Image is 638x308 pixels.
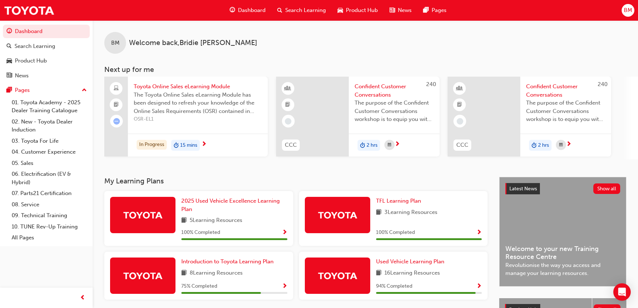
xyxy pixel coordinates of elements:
[93,65,638,74] h3: Next up for me
[277,6,282,15] span: search-icon
[181,198,280,212] span: 2025 Used Vehicle Excellence Learning Plan
[9,199,90,210] a: 08. Service
[622,4,634,17] button: BM
[230,6,235,15] span: guage-icon
[505,183,620,195] a: Latest NewsShow all
[613,283,631,301] div: Open Intercom Messenger
[624,6,632,15] span: BM
[384,3,417,18] a: news-iconNews
[3,54,90,68] a: Product Hub
[129,39,257,47] span: Welcome back , Bridie [PERSON_NAME]
[282,230,287,236] span: Show Progress
[423,6,429,15] span: pages-icon
[532,141,537,150] span: duration-icon
[389,6,395,15] span: news-icon
[318,269,358,282] img: Trak
[285,141,297,149] span: CCC
[134,91,262,115] span: The Toyota Online Sales eLearning Module has been designed to refresh your knowledge of the Onlin...
[3,84,90,97] button: Pages
[104,177,488,185] h3: My Learning Plans
[224,3,271,18] a: guage-iconDashboard
[7,58,12,64] span: car-icon
[593,183,621,194] button: Show all
[505,261,620,277] span: Revolutionise the way you access and manage your learning resources.
[376,208,381,217] span: book-icon
[526,99,605,123] span: The purpose of the Confident Customer Conversations workshop is to equip you with tools to commun...
[395,141,400,148] span: next-icon
[376,269,381,278] span: book-icon
[285,84,290,93] span: learningResourceType_INSTRUCTOR_LED-icon
[271,3,332,18] a: search-iconSearch Learning
[499,177,626,287] a: Latest NewsShow allWelcome to your new Training Resource CentreRevolutionise the way you access a...
[9,116,90,135] a: 02. New - Toyota Dealer Induction
[376,228,415,237] span: 100 % Completed
[432,6,447,15] span: Pages
[276,77,440,157] a: 240CCCConfident Customer ConversationsThe purpose of the Confident Customer Conversations worksho...
[104,77,268,157] a: Toyota Online Sales eLearning ModuleThe Toyota Online Sales eLearning Module has been designed to...
[476,230,482,236] span: Show Progress
[4,2,54,19] img: Trak
[134,82,262,91] span: Toyota Online Sales eLearning Module
[285,118,291,125] span: learningRecordVerb_NONE-icon
[355,99,434,123] span: The purpose of the Confident Customer Conversations workshop is to equip you with tools to commun...
[114,84,119,93] span: laptop-icon
[15,42,55,50] div: Search Learning
[15,72,29,80] div: News
[201,141,207,148] span: next-icon
[384,208,437,217] span: 3 Learning Resources
[181,228,220,237] span: 100 % Completed
[3,23,90,84] button: DashboardSearch LearningProduct HubNews
[238,6,266,15] span: Dashboard
[137,140,167,150] div: In Progress
[15,57,47,65] div: Product Hub
[15,86,30,94] div: Pages
[384,269,440,278] span: 16 Learning Resources
[181,258,276,266] a: Introduction to Toyota Learning Plan
[282,283,287,290] span: Show Progress
[123,269,163,282] img: Trak
[376,258,447,266] a: Used Vehicle Learning Plan
[9,221,90,232] a: 10. TUNE Rev-Up Training
[476,228,482,237] button: Show Progress
[509,186,537,192] span: Latest News
[80,293,85,303] span: prev-icon
[332,3,384,18] a: car-iconProduct Hub
[181,216,187,225] span: book-icon
[360,141,365,150] span: duration-icon
[9,169,90,188] a: 06. Electrification (EV & Hybrid)
[9,188,90,199] a: 07. Parts21 Certification
[111,39,120,47] span: BM
[355,82,434,99] span: Confident Customer Conversations
[3,40,90,53] a: Search Learning
[114,100,119,110] span: booktick-icon
[9,135,90,147] a: 03. Toyota For Life
[9,158,90,169] a: 05. Sales
[426,81,436,88] span: 240
[476,283,482,290] span: Show Progress
[505,245,620,261] span: Welcome to your new Training Resource Centre
[174,141,179,150] span: duration-icon
[457,100,462,110] span: booktick-icon
[457,84,462,93] span: learningResourceType_INSTRUCTOR_LED-icon
[123,208,163,221] img: Trak
[285,6,326,15] span: Search Learning
[9,97,90,116] a: 01. Toyota Academy - 2025 Dealer Training Catalogue
[417,3,452,18] a: pages-iconPages
[346,6,378,15] span: Product Hub
[376,282,412,291] span: 94 % Completed
[282,228,287,237] button: Show Progress
[376,258,444,265] span: Used Vehicle Learning Plan
[388,141,391,150] span: calendar-icon
[7,73,12,79] span: news-icon
[9,146,90,158] a: 04. Customer Experience
[113,118,120,125] span: learningRecordVerb_ATTEMPT-icon
[476,282,482,291] button: Show Progress
[457,118,463,125] span: learningRecordVerb_NONE-icon
[566,141,572,148] span: next-icon
[9,232,90,243] a: All Pages
[318,208,358,221] img: Trak
[398,6,412,15] span: News
[181,269,187,278] span: book-icon
[559,141,563,150] span: calendar-icon
[526,82,605,99] span: Confident Customer Conversations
